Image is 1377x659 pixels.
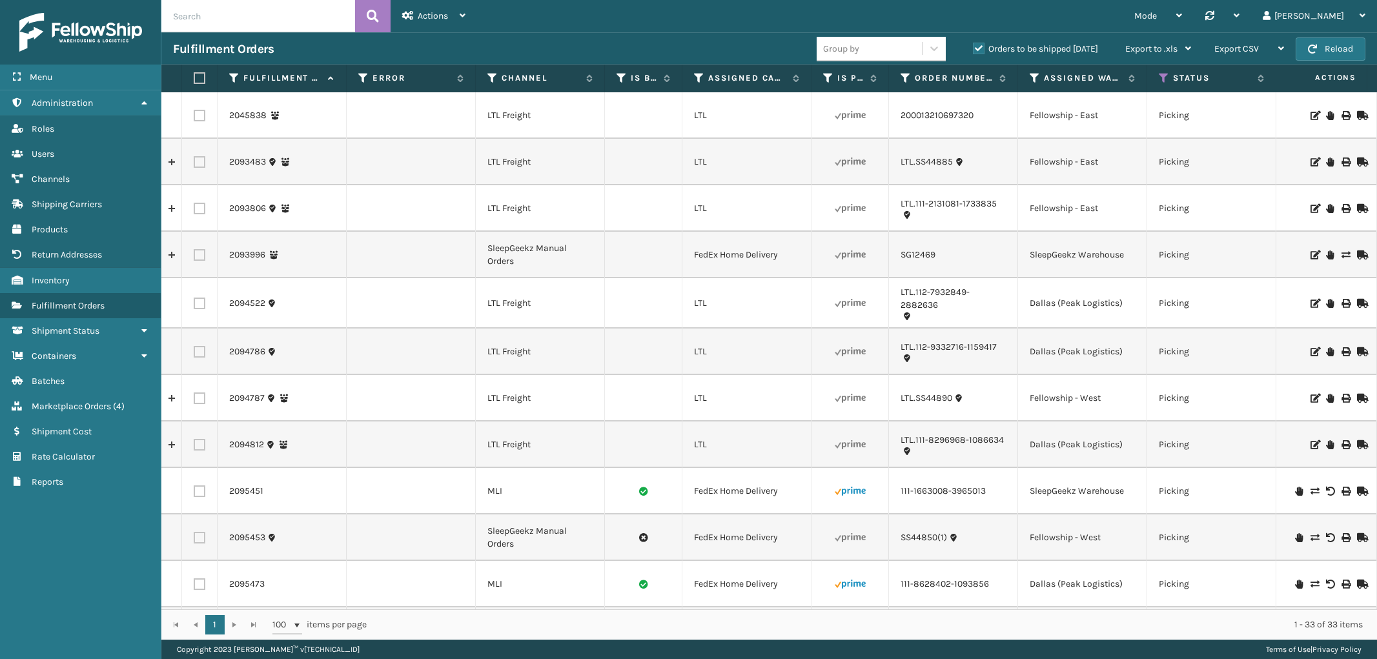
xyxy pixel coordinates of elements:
td: LTL [682,92,811,139]
span: Products [32,224,68,235]
i: On Hold [1326,440,1334,449]
a: 2095473 [229,578,265,591]
a: 2094786 [229,345,265,358]
a: 2095453 [229,531,265,544]
label: Channel [502,72,580,84]
td: LTL Freight [476,329,605,375]
span: Channels [32,174,70,185]
a: 200013210697320 [901,109,974,122]
td: LTL [682,185,811,232]
span: Marketplace Orders [32,401,111,412]
label: Assigned Carrier Service [708,72,786,84]
td: LTL [682,329,811,375]
td: FedEx Home Delivery [682,468,811,514]
span: items per page [272,615,367,634]
i: On Hold [1326,204,1334,213]
td: Dallas (Peak Logistics) [1018,561,1147,607]
a: 111-8628402-1093856 [901,578,989,591]
span: Export CSV [1214,43,1259,54]
p: Copyright 2023 [PERSON_NAME]™ v [TECHNICAL_ID] [177,640,360,659]
i: Print BOL [1341,204,1349,213]
td: Picking [1147,278,1276,329]
i: On Hold [1295,533,1303,542]
td: SleepGeekz Manual Orders [476,514,605,561]
i: On Hold [1326,250,1334,259]
i: Edit [1311,111,1318,120]
i: Edit [1311,157,1318,167]
td: FedEx Home Delivery [682,561,811,607]
i: Change shipping [1311,487,1318,496]
a: LTL.SS44885 [901,156,953,168]
td: Dallas (Peak Logistics) [1018,421,1147,468]
span: Export to .xls [1125,43,1178,54]
td: LTL Freight [476,421,605,468]
i: Mark as Shipped [1357,394,1365,403]
i: Mark as Shipped [1357,250,1365,259]
td: Fellowship - East [1018,607,1147,654]
label: Is Prime [837,72,864,84]
i: Print Label [1341,487,1349,496]
a: LTL.SS44890 [901,392,952,405]
i: On Hold [1295,580,1303,589]
td: LTL [682,139,811,185]
i: Mark as Shipped [1357,487,1365,496]
label: Error [372,72,451,84]
td: Fellowship - West [1018,375,1147,421]
td: LTL Freight [476,185,605,232]
span: Mode [1134,10,1157,21]
a: Terms of Use [1266,645,1311,654]
td: Picking [1147,185,1276,232]
div: Group by [823,42,859,56]
td: FedEx Home Delivery [682,514,811,561]
td: Fellowship - East [1018,185,1147,232]
i: Mark as Shipped [1357,157,1365,167]
td: FedEx Home Delivery [682,607,811,654]
td: LTL [682,278,811,329]
td: Picking [1147,375,1276,421]
span: Return Addresses [32,249,102,260]
td: Picking [1147,232,1276,278]
i: Void Label [1326,533,1334,542]
td: SleepGeekz Manual Orders [476,232,605,278]
i: Change shipping [1311,533,1318,542]
td: Fellowship - East [1018,92,1147,139]
td: MLI [476,468,605,514]
span: ( 4 ) [113,401,125,412]
td: Picking [1147,92,1276,139]
a: 2094787 [229,392,265,405]
a: 1 [205,615,225,634]
i: Print BOL [1341,394,1349,403]
i: Edit [1311,250,1318,259]
span: Menu [30,72,52,83]
span: Users [32,148,54,159]
i: Change shipping [1311,580,1318,589]
i: Edit [1311,394,1318,403]
a: 2093483 [229,156,266,168]
i: Print BOL [1341,299,1349,308]
a: 2045838 [229,109,267,122]
i: Mark as Shipped [1357,440,1365,449]
i: Mark as Shipped [1357,299,1365,308]
a: SS44850(1) [901,531,947,544]
i: On Hold [1326,157,1334,167]
td: MLI [476,607,605,654]
td: SleepGeekz Warehouse [1018,468,1147,514]
a: 2093806 [229,202,266,215]
span: Shipment Status [32,325,99,336]
a: 2093996 [229,248,265,261]
a: 2094812 [229,438,264,451]
img: logo [19,13,142,52]
i: On Hold [1326,347,1334,356]
td: LTL [682,375,811,421]
td: MLI [476,561,605,607]
td: Dallas (Peak Logistics) [1018,329,1147,375]
td: LTL Freight [476,375,605,421]
i: Mark as Shipped [1357,204,1365,213]
td: LTL Freight [476,139,605,185]
i: Print BOL [1341,111,1349,120]
i: On Hold [1326,299,1334,308]
td: Picking [1147,607,1276,654]
td: Fellowship - East [1018,139,1147,185]
h3: Fulfillment Orders [173,41,274,57]
i: Mark as Shipped [1357,347,1365,356]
